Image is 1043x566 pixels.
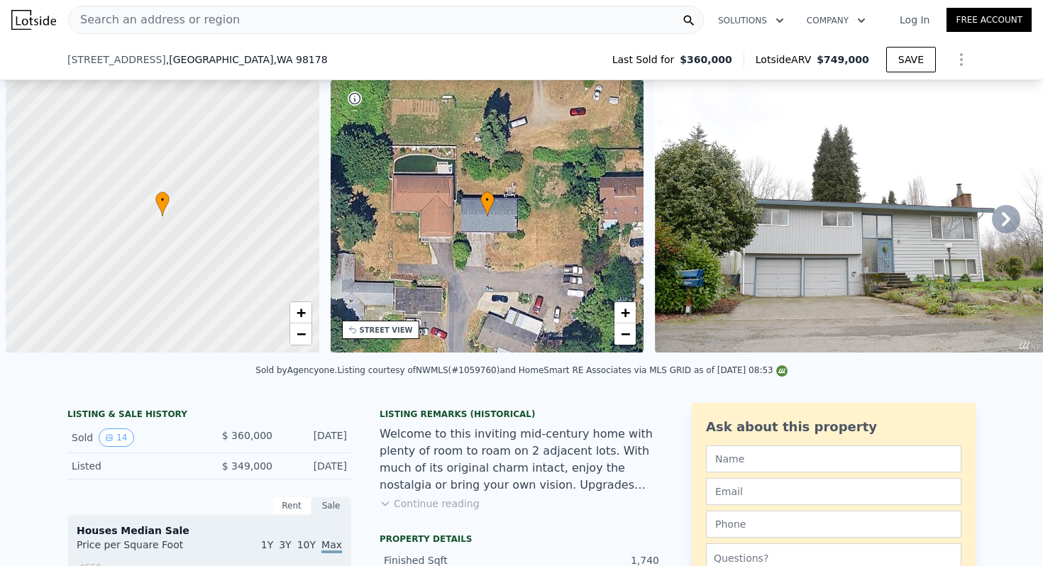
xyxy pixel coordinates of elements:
[380,533,663,545] div: Property details
[321,539,342,553] span: Max
[311,496,351,515] div: Sale
[614,323,636,345] a: Zoom out
[706,478,961,505] input: Email
[480,192,495,216] div: •
[279,539,291,550] span: 3Y
[380,426,663,494] div: Welcome to this inviting mid-century home with plenty of room to roam on 2 adjacent lots. With mu...
[284,428,347,447] div: [DATE]
[155,194,170,206] span: •
[290,323,311,345] a: Zoom out
[380,409,663,420] div: Listing Remarks (Historical)
[621,325,630,343] span: −
[337,365,787,375] div: Listing courtesy of NWMLS (#1059760) and HomeSmart RE Associates via MLS GRID as of [DATE] 08:53
[11,10,56,30] img: Lotside
[255,365,337,375] div: Sold by Agencyone .
[99,428,133,447] button: View historical data
[77,538,209,560] div: Price per Square Foot
[222,460,272,472] span: $ 349,000
[69,11,240,28] span: Search an address or region
[67,52,166,67] span: [STREET_ADDRESS]
[680,52,732,67] span: $360,000
[77,523,342,538] div: Houses Median Sale
[614,302,636,323] a: Zoom in
[296,304,305,321] span: +
[706,445,961,472] input: Name
[706,417,961,437] div: Ask about this property
[290,302,311,323] a: Zoom in
[776,365,788,377] img: NWMLS Logo
[272,496,311,515] div: Rent
[886,47,936,72] button: SAVE
[795,8,877,33] button: Company
[756,52,817,67] span: Lotside ARV
[261,539,273,550] span: 1Y
[707,8,795,33] button: Solutions
[67,409,351,423] div: LISTING & SALE HISTORY
[380,496,480,511] button: Continue reading
[706,511,961,538] input: Phone
[947,45,976,74] button: Show Options
[947,8,1032,32] a: Free Account
[72,428,198,447] div: Sold
[166,52,328,67] span: , [GEOGRAPHIC_DATA]
[297,539,316,550] span: 10Y
[480,194,495,206] span: •
[155,192,170,216] div: •
[817,54,869,65] span: $749,000
[612,52,680,67] span: Last Sold for
[72,459,198,473] div: Listed
[883,13,947,27] a: Log In
[284,459,347,473] div: [DATE]
[296,325,305,343] span: −
[222,430,272,441] span: $ 360,000
[621,304,630,321] span: +
[273,54,327,65] span: , WA 98178
[360,325,413,335] div: STREET VIEW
